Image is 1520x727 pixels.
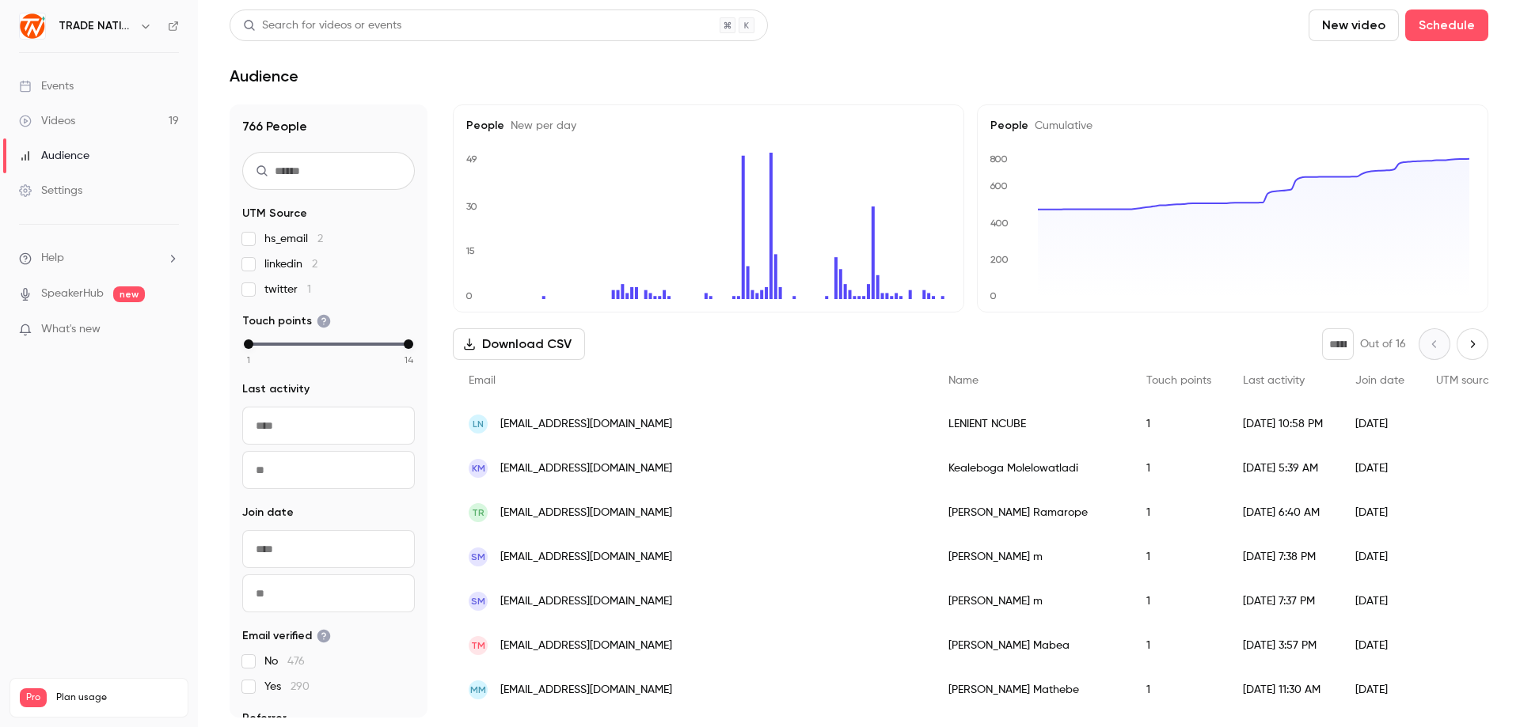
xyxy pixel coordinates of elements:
[471,638,485,653] span: TM
[1130,668,1227,712] div: 1
[1339,402,1420,446] div: [DATE]
[1436,375,1495,386] span: UTM source
[1227,623,1339,668] div: [DATE] 3:57 PM
[230,66,298,85] h1: Audience
[264,256,317,272] span: linkedin
[113,286,145,302] span: new
[41,250,64,267] span: Help
[242,117,415,136] h1: 766 People
[472,505,484,520] span: TR
[990,180,1008,191] text: 600
[242,313,331,329] span: Touch points
[1457,328,1488,360] button: Next page
[1405,9,1488,41] button: Schedule
[500,682,672,699] span: [EMAIL_ADDRESS][DOMAIN_NAME]
[473,417,484,431] span: LN
[1360,336,1406,352] p: Out of 16
[933,668,1130,712] div: [PERSON_NAME] Mathebe
[264,282,311,297] span: twitter
[1339,535,1420,579] div: [DATE]
[472,461,485,475] span: KM
[465,245,475,256] text: 15
[19,78,74,94] div: Events
[264,653,305,669] span: No
[471,594,485,608] span: sm
[1227,490,1339,535] div: [DATE] 6:40 AM
[1130,535,1227,579] div: 1
[1130,623,1227,668] div: 1
[312,259,317,270] span: 2
[242,505,294,521] span: Join date
[933,446,1130,490] div: Kealeboga Molelowatladi
[41,321,101,338] span: What's new
[469,375,496,386] span: Email
[1130,579,1227,623] div: 1
[990,118,1475,134] h5: People
[500,505,672,521] span: [EMAIL_ADDRESS][DOMAIN_NAME]
[41,286,104,302] a: SpeakerHub
[504,120,576,131] span: New per day
[291,681,310,692] span: 290
[466,153,477,165] text: 49
[1130,490,1227,535] div: 1
[1309,9,1399,41] button: New video
[243,17,401,34] div: Search for videos or events
[933,623,1130,668] div: [PERSON_NAME] Mabea
[500,593,672,610] span: [EMAIL_ADDRESS][DOMAIN_NAME]
[19,148,89,164] div: Audience
[242,628,331,644] span: Email verified
[500,638,672,654] span: [EMAIL_ADDRESS][DOMAIN_NAME]
[990,254,1009,265] text: 200
[317,233,323,244] span: 2
[471,550,485,564] span: sm
[933,402,1130,446] div: LENIENT NCUBE
[1227,668,1339,712] div: [DATE] 11:30 AM
[1227,446,1339,490] div: [DATE] 5:39 AM
[264,231,323,247] span: hs_email
[990,290,997,301] text: 0
[20,13,45,39] img: TRADE NATION
[1339,490,1420,535] div: [DATE]
[1227,579,1339,623] div: [DATE] 7:37 PM
[990,218,1009,229] text: 400
[244,339,253,349] div: min
[948,375,978,386] span: Name
[470,683,486,697] span: MM
[1243,375,1305,386] span: Last activity
[19,250,179,267] li: help-dropdown-opener
[1339,446,1420,490] div: [DATE]
[247,353,250,367] span: 1
[465,290,473,301] text: 0
[20,688,47,707] span: Pro
[1339,668,1420,712] div: [DATE]
[453,328,585,360] button: Download CSV
[1146,375,1211,386] span: Touch points
[933,535,1130,579] div: [PERSON_NAME] m
[242,710,287,726] span: Referrer
[56,691,178,704] span: Plan usage
[242,381,310,397] span: Last activity
[933,579,1130,623] div: [PERSON_NAME] m
[500,549,672,566] span: [EMAIL_ADDRESS][DOMAIN_NAME]
[500,460,672,477] span: [EMAIL_ADDRESS][DOMAIN_NAME]
[264,679,310,695] span: Yes
[466,118,951,134] h5: People
[466,201,477,212] text: 30
[307,284,311,295] span: 1
[1339,623,1420,668] div: [DATE]
[1028,120,1092,131] span: Cumulative
[19,183,82,199] div: Settings
[1130,446,1227,490] div: 1
[1227,402,1339,446] div: [DATE] 10:58 PM
[19,113,75,129] div: Videos
[404,339,413,349] div: max
[287,656,305,667] span: 476
[405,353,413,367] span: 14
[1130,402,1227,446] div: 1
[990,153,1008,165] text: 800
[242,206,307,222] span: UTM Source
[500,416,672,433] span: [EMAIL_ADDRESS][DOMAIN_NAME]
[1227,535,1339,579] div: [DATE] 7:38 PM
[59,18,133,34] h6: TRADE NATION
[1339,579,1420,623] div: [DATE]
